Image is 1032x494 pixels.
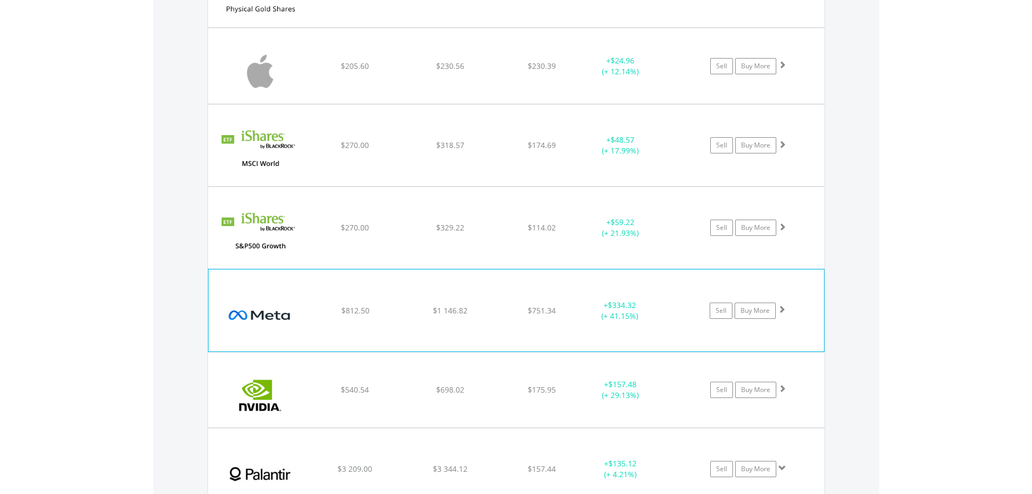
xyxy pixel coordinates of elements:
[580,134,661,156] div: + (+ 17.99%)
[710,220,733,236] a: Sell
[528,140,556,150] span: $174.69
[710,382,733,398] a: Sell
[580,217,661,239] div: + (+ 21.93%)
[213,201,307,266] img: EQU.US.IVW.png
[341,305,369,316] span: $812.50
[710,303,732,319] a: Sell
[436,140,464,150] span: $318.57
[528,222,556,233] span: $114.02
[735,220,776,236] a: Buy More
[579,300,660,322] div: + (+ 41.15%)
[735,461,776,477] a: Buy More
[611,55,634,66] span: $24.96
[580,379,661,401] div: + (+ 29.13%)
[214,283,307,348] img: EQU.US.META.png
[436,61,464,71] span: $230.56
[580,458,661,480] div: + (+ 4.21%)
[528,464,556,474] span: $157.44
[735,303,776,319] a: Buy More
[337,464,372,474] span: $3 209.00
[735,382,776,398] a: Buy More
[611,134,634,145] span: $48.57
[710,137,733,153] a: Sell
[710,58,733,74] a: Sell
[611,217,634,227] span: $59.22
[433,464,468,474] span: $3 344.12
[341,61,369,71] span: $205.60
[341,384,369,395] span: $540.54
[528,305,556,316] span: $751.34
[608,300,636,310] span: $334.32
[213,118,307,183] img: EQU.US.URTH.png
[436,222,464,233] span: $329.22
[213,42,307,100] img: EQU.US.AAPL.png
[735,58,776,74] a: Buy More
[341,140,369,150] span: $270.00
[710,461,733,477] a: Sell
[608,458,637,469] span: $135.12
[528,61,556,71] span: $230.39
[433,305,468,316] span: $1 146.82
[436,384,464,395] span: $698.02
[580,55,661,77] div: + (+ 12.14%)
[528,384,556,395] span: $175.95
[341,222,369,233] span: $270.00
[608,379,637,389] span: $157.48
[213,366,307,425] img: EQU.US.NVDA.png
[735,137,776,153] a: Buy More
